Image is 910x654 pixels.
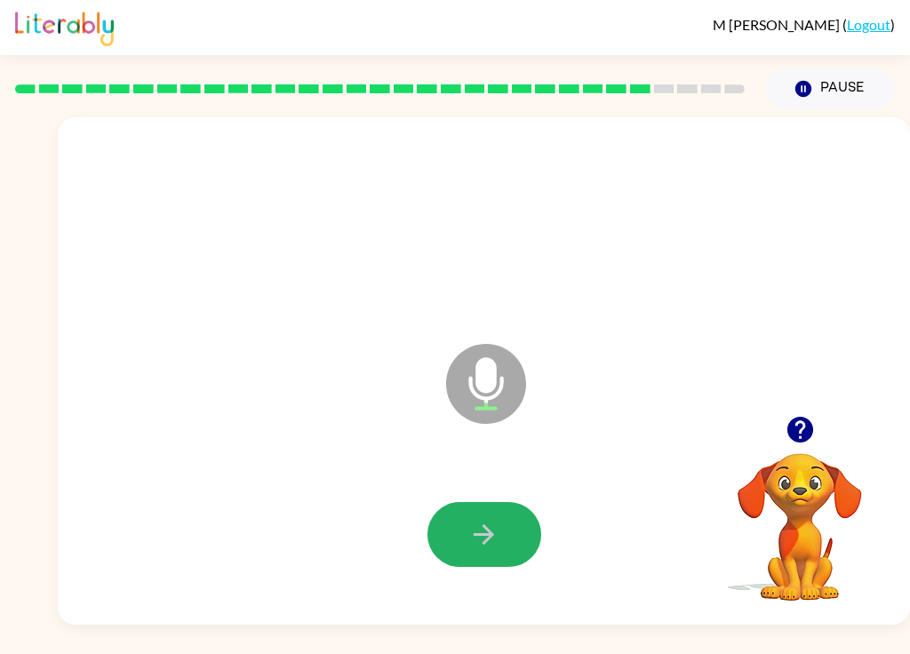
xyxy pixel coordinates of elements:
[847,16,890,33] a: Logout
[713,16,842,33] span: M [PERSON_NAME]
[713,16,895,33] div: ( )
[766,68,895,109] button: Pause
[15,7,114,46] img: Literably
[711,426,889,603] video: Your browser must support playing .mp4 files to use Literably. Please try using another browser.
